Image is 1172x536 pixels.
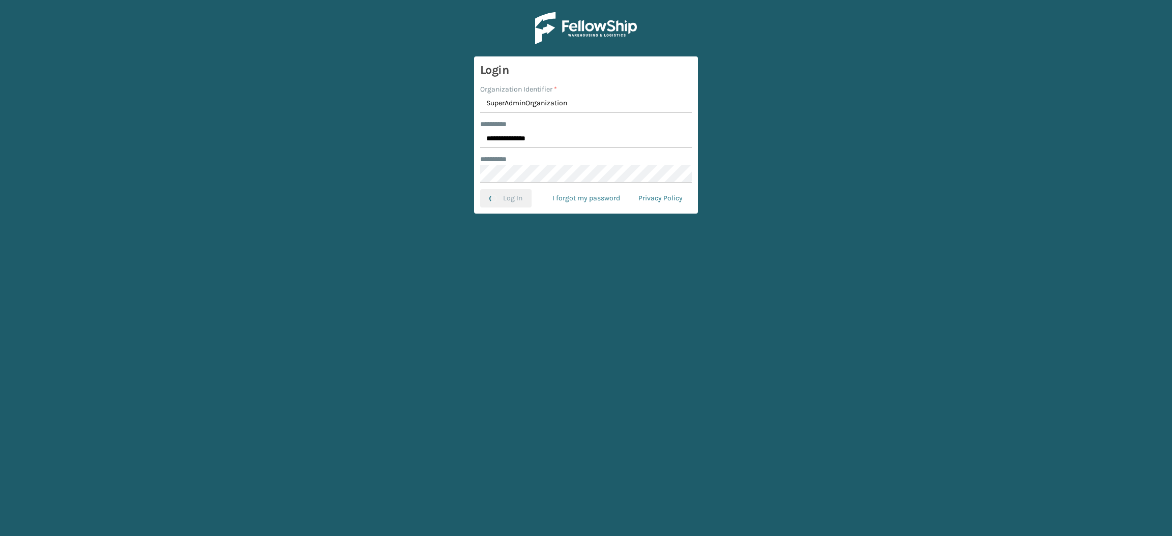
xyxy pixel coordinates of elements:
img: Logo [535,12,637,44]
a: Privacy Policy [629,189,692,207]
label: Organization Identifier [480,84,557,95]
a: I forgot my password [543,189,629,207]
h3: Login [480,63,692,78]
button: Log In [480,189,532,207]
